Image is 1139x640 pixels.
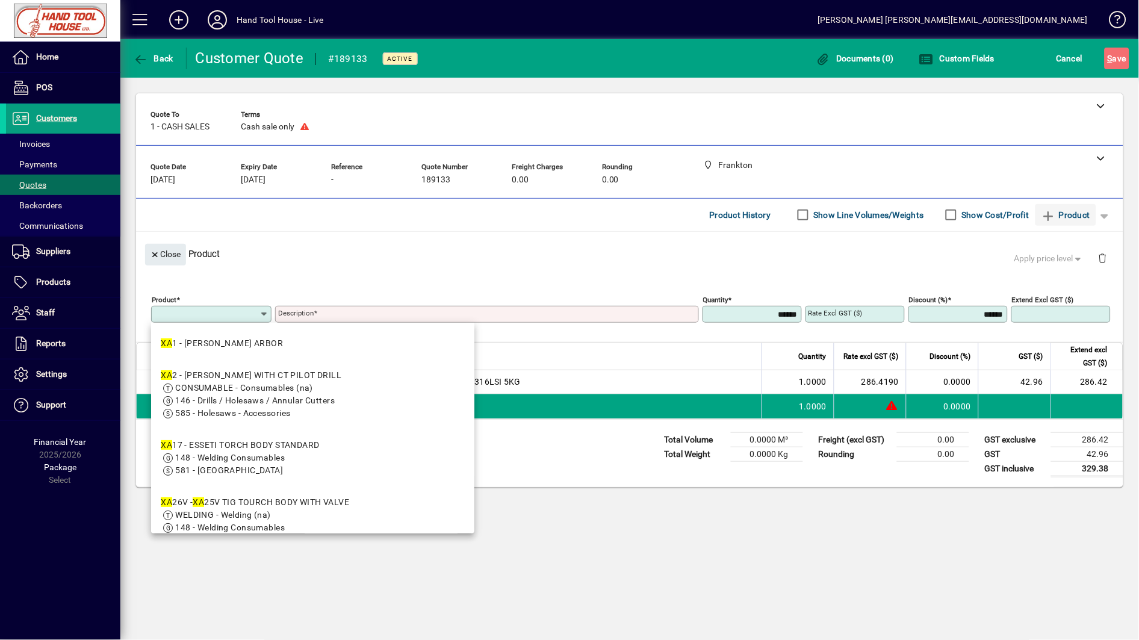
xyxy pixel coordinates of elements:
a: POS [6,73,120,103]
div: 17 - ESSETI TORCH BODY STANDARD [161,439,319,452]
span: Products [36,277,70,287]
span: 148 - Welding Consumables [175,523,285,532]
div: [PERSON_NAME] [PERSON_NAME][EMAIL_ADDRESS][DOMAIN_NAME] [818,10,1088,30]
mat-label: Discount (%) [909,295,948,303]
a: Support [6,390,120,420]
mat-label: Rate excl GST ($) [808,309,863,317]
span: Suppliers [36,246,70,256]
mat-option: XA26V - XA25V TIG TOURCH BODY WITH VALVE [151,486,474,556]
td: Total Volume [659,432,731,447]
a: Quotes [6,175,120,195]
label: Show Cost/Profit [960,209,1029,221]
span: Invoices [12,139,50,149]
span: Reports [36,338,66,348]
app-page-header-button: Back [120,48,187,69]
div: 286.4190 [842,376,899,388]
span: 0.00 [602,175,619,185]
span: Financial Year [34,437,87,447]
div: 26V - 25V TIG TOURCH BODY WITH VALVE [161,496,349,509]
span: Custom Fields [919,54,995,63]
span: CONSUMABLE - Consumables (na) [175,383,313,393]
span: 585 - Holesaws - Accessories [175,408,290,418]
em: XA [161,338,172,348]
td: Rounding [813,447,897,461]
a: Invoices [6,134,120,154]
span: Discount (%) [930,350,971,363]
span: Cancel [1057,49,1083,68]
span: Staff [36,308,55,317]
button: Delete [1088,244,1117,273]
span: 0.00 [512,175,529,185]
span: 146 - Drills / Holesaws / Annular Cutters [175,396,335,405]
td: 329.38 [1051,461,1123,476]
mat-option: XA17 - ESSETI TORCH BODY STANDARD [151,429,474,486]
em: XA [161,370,172,380]
span: 1.0000 [799,376,827,388]
span: GST ($) [1019,350,1043,363]
span: Active [388,55,413,63]
em: XA [193,497,204,507]
span: Extend excl GST ($) [1058,343,1108,370]
td: 0.0000 Kg [731,447,803,461]
span: POS [36,82,52,92]
span: Communications [12,221,83,231]
span: 581 - [GEOGRAPHIC_DATA] [175,465,283,475]
span: Documents (0) [816,54,894,63]
td: Freight (excl GST) [813,432,897,447]
button: Custom Fields [916,48,998,69]
span: WELDING - Welding (na) [175,510,271,520]
span: Backorders [12,200,62,210]
span: Product History [710,205,771,225]
button: Documents (0) [813,48,897,69]
a: Settings [6,359,120,390]
span: Quantity [799,350,827,363]
app-page-header-button: Delete [1088,252,1117,263]
a: Backorders [6,195,120,216]
td: 42.96 [1051,447,1123,461]
em: XA [161,497,172,507]
td: GST [979,447,1051,461]
span: Rate excl GST ($) [844,350,899,363]
span: Close [150,244,181,264]
a: Communications [6,216,120,236]
a: Home [6,42,120,72]
td: GST exclusive [979,432,1051,447]
button: Add [160,9,198,31]
span: Settings [36,369,67,379]
span: 189133 [421,175,450,185]
div: 2 - [PERSON_NAME] WITH CT PILOT DRILL [161,369,341,382]
button: Apply price level [1010,247,1089,269]
mat-label: Description [278,309,314,317]
div: Customer Quote [196,49,304,68]
app-page-header-button: Close [142,249,189,259]
span: Quotes [12,180,46,190]
td: 42.96 [978,370,1051,394]
button: Profile [198,9,237,31]
td: 0.0000 [906,394,978,418]
div: Product [136,232,1123,276]
span: Cash sale only [241,122,294,132]
div: Hand Tool House - Live [237,10,324,30]
span: - [331,175,334,185]
td: 0.00 [897,432,969,447]
button: Cancel [1054,48,1086,69]
button: Close [145,244,186,266]
span: [DATE] [241,175,265,185]
td: GST inclusive [979,461,1051,476]
span: Home [36,52,58,61]
td: 0.00 [897,447,969,461]
span: 1 - CASH SALES [151,122,209,132]
span: Customers [36,113,77,123]
span: Package [44,462,76,472]
a: Knowledge Base [1100,2,1124,42]
td: 0.0000 M³ [731,432,803,447]
span: Payments [12,160,57,169]
mat-label: Extend excl GST ($) [1012,295,1074,303]
mat-option: XA2 - STARRETT ARBER WITH CT PILOT DRILL [151,359,474,429]
span: Apply price level [1014,252,1084,265]
span: 148 - Welding Consumables [175,453,285,462]
span: 1.0000 [799,400,827,412]
td: 0.0000 [906,370,978,394]
a: Payments [6,154,120,175]
span: [DATE] [151,175,175,185]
